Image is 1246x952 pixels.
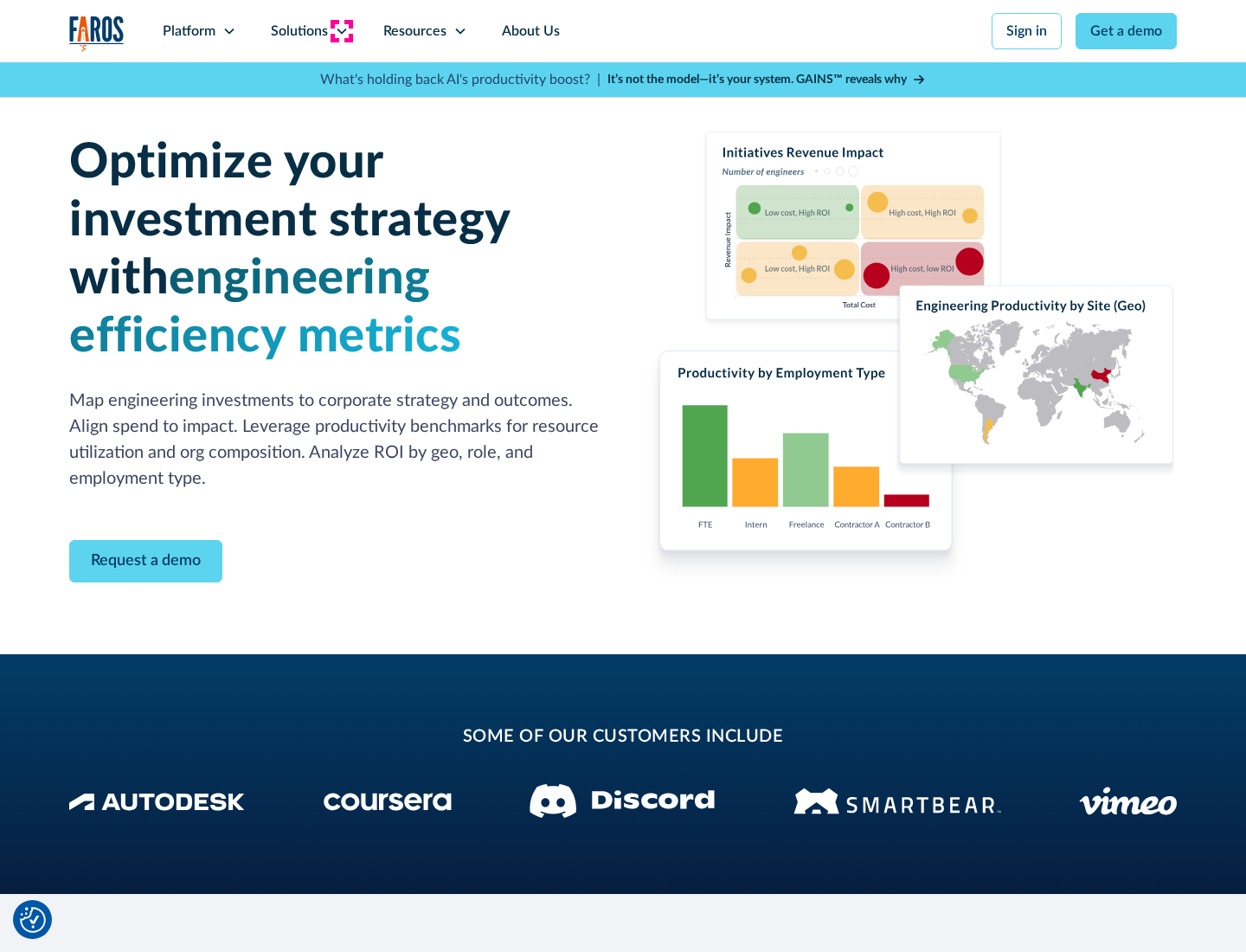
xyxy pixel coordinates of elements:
strong: It’s not the model—it’s your system. GAINS™ reveals why [607,74,907,86]
img: Charts displaying initiatives revenue impact, productivity by employment type and engineering pro... [644,132,1177,585]
h1: Optimize your investment strategy with [69,134,602,367]
a: Sign in [992,13,1062,49]
img: Discord logo [530,784,715,818]
img: Logo of the analytics and reporting company Faros. [69,16,125,51]
img: Autodesk Logo [69,793,245,811]
div: Platform [163,21,215,42]
a: Contact Modal [69,540,222,582]
p: What's holding back AI's productivity boost? | [320,69,601,90]
div: Resources [383,21,446,42]
div: Solutions [271,21,328,42]
button: Cookie Settings [20,907,46,933]
img: Coursera Logo [324,793,452,811]
img: Vimeo logo [1079,787,1177,815]
p: Map engineering investments to corporate strategy and outcomes. Align spend to impact. Leverage p... [69,388,602,492]
a: home [69,16,125,51]
a: Get a demo [1076,13,1177,49]
a: It’s not the model—it’s your system. GAINS™ reveals why [607,71,926,89]
h2: some of our customers include [208,724,1038,749]
img: Revisit consent button [20,907,46,933]
span: engineering efficiency metrics [69,254,461,361]
img: Smartbear Logo [793,785,1001,817]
